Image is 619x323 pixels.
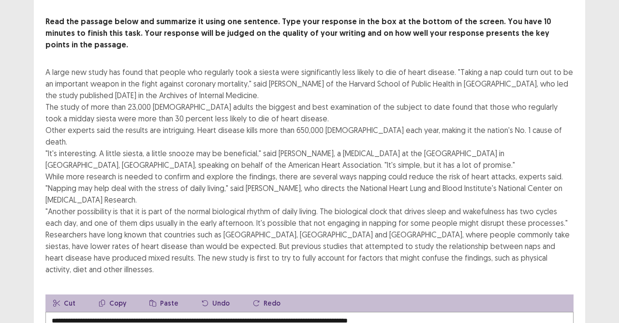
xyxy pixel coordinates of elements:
[45,66,574,275] div: A large new study has found that people who regularly took a siesta were significantly less likel...
[91,294,134,312] button: Copy
[194,294,237,312] button: Undo
[245,294,288,312] button: Redo
[45,294,83,312] button: Cut
[45,16,574,51] p: Read the passage below and summarize it using one sentence. Type your response in the box at the ...
[142,294,186,312] button: Paste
